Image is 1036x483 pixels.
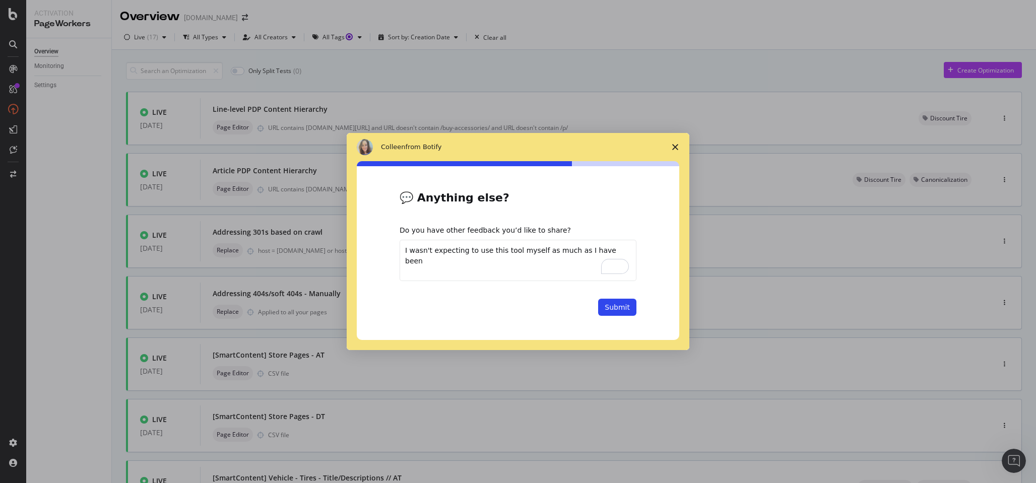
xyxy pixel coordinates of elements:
[400,240,636,281] textarea: To enrich screen reader interactions, please activate Accessibility in Grammarly extension settings
[661,133,689,161] span: Close survey
[357,139,373,155] img: Profile image for Colleen
[400,226,621,235] div: Do you have other feedback you’d like to share?
[598,299,636,316] button: Submit
[406,143,442,151] span: from Botify
[381,143,406,151] span: Colleen
[400,190,636,211] h2: 💬 Anything else?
